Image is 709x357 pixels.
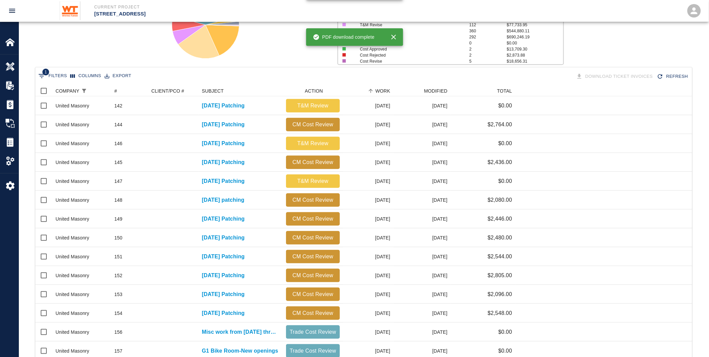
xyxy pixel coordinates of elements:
div: [DATE] [343,191,394,209]
div: # [114,86,117,96]
p: T&M Review [289,177,337,185]
div: 144 [114,121,122,128]
div: United Masonry [56,140,89,147]
div: # [111,86,148,96]
p: 112 [469,22,507,28]
p: T&M Review [289,139,337,148]
p: T&M Revise [360,22,459,28]
p: Current Project [94,4,391,10]
div: United Masonry [56,310,89,317]
div: 150 [114,234,122,241]
p: $2,764.00 [488,121,512,129]
a: G1 Bike Room-New openings [202,347,278,355]
div: [DATE] [343,172,394,191]
button: Select columns [69,71,103,81]
a: [DATE] Patching [202,177,245,185]
div: 146 [114,140,122,147]
div: United Masonry [56,102,89,109]
div: United Masonry [56,178,89,185]
div: TOTAL [451,86,516,96]
p: T&M Review [289,102,337,110]
p: CM Cost Review [289,253,337,261]
p: $0.00 [498,347,512,355]
a: Misc work from [DATE] thru [DATE] [202,328,279,336]
p: $2,080.00 [488,196,512,204]
p: $544,880.11 [507,28,563,34]
div: [DATE] [394,153,451,172]
p: $2,873.88 [507,52,563,58]
a: [DATE] Patching [202,271,245,280]
div: 151 [114,253,122,260]
p: [DATE] Patching [202,253,245,261]
p: Cost Approved [360,46,459,52]
a: [DATE] Patching [202,158,245,166]
div: [DATE] [343,209,394,228]
div: United Masonry [56,329,89,335]
div: [DATE] [343,247,394,266]
a: [DATE] patching [202,196,244,204]
p: CM Cost Review [289,196,337,204]
div: United Masonry [56,348,89,354]
div: 142 [114,102,122,109]
button: Export [103,71,133,81]
div: [DATE] [343,153,394,172]
div: CLIENT/PCO # [148,86,199,96]
div: 148 [114,197,122,203]
p: Trade Cost Review [289,328,337,336]
div: [DATE] [394,228,451,247]
a: [DATE] Patching [202,121,245,129]
div: [DATE] [343,228,394,247]
p: 5 [469,58,507,64]
div: 154 [114,310,122,317]
div: 152 [114,272,122,279]
div: ACTION [283,86,343,96]
div: United Masonry [56,197,89,203]
div: [DATE] [394,266,451,285]
div: 156 [114,329,122,335]
p: CM Cost Review [289,215,337,223]
p: CM Cost Review [289,309,337,317]
div: MODIFIED [424,86,448,96]
div: 1 active filter [79,86,89,96]
div: Refresh the list [655,71,691,83]
div: PDF download complete [313,31,375,43]
p: $0.00 [498,139,512,148]
a: [DATE] Patching [202,290,245,298]
div: [DATE] [394,304,451,323]
p: 292 [469,34,507,40]
iframe: Chat Widget [675,325,709,357]
div: [DATE] [343,96,394,115]
div: United Masonry [56,159,89,166]
div: 147 [114,178,122,185]
div: WORK [376,86,390,96]
button: Refresh [655,71,691,83]
p: $0.00 [498,177,512,185]
div: [DATE] [343,115,394,134]
p: 0 [469,40,507,46]
a: [DATE] Patching [202,139,245,148]
button: open drawer [4,3,20,19]
p: [STREET_ADDRESS] [94,10,391,18]
a: [DATE] Patching [202,102,245,110]
div: 157 [114,348,122,354]
p: $13,709.30 [507,46,563,52]
div: [DATE] [394,191,451,209]
p: $18,656.31 [507,58,563,64]
p: CM Cost Reviewed [360,34,459,40]
p: $690,246.19 [507,34,563,40]
p: $0.00 [498,328,512,336]
div: [DATE] [394,172,451,191]
p: $2,548.00 [488,309,512,317]
div: Tickets download in groups of 15 [575,71,656,83]
button: Show filters [79,86,89,96]
div: 145 [114,159,122,166]
div: ACTION [305,86,323,96]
